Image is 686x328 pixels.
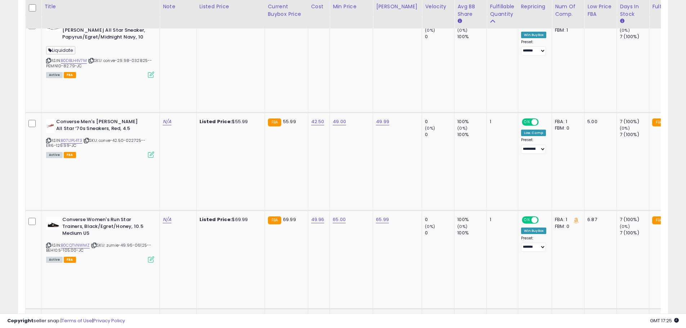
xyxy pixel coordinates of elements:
b: Converse Men's [PERSON_NAME] All Star ‘70s Sneakers, Red, 4.5 [56,118,144,134]
a: Privacy Policy [93,317,125,324]
small: (0%) [457,125,467,131]
div: 5.00 [587,118,611,125]
small: FBA [652,118,665,126]
span: FBA [64,72,76,78]
div: 6.87 [587,216,611,223]
a: N/A [163,118,171,125]
div: ASIN: [46,21,154,77]
span: All listings currently available for purchase on Amazon [46,72,63,78]
span: FBA [64,257,76,263]
div: 0 [425,33,454,40]
div: Num of Comp. [555,3,581,18]
div: Preset: [521,138,547,154]
small: (0%) [457,27,467,33]
span: 2025-10-9 17:25 GMT [650,317,679,324]
div: 0 [425,216,454,223]
a: 65.00 [333,216,346,223]
div: 100% [457,118,487,125]
div: 100% [457,131,487,138]
div: Low. Comp [521,130,546,136]
div: Velocity [425,3,451,10]
div: seller snap | | [7,318,125,324]
div: Preset: [521,40,547,56]
div: FBM: 0 [555,223,579,230]
a: N/A [163,216,171,223]
div: Current Buybox Price [268,3,305,18]
div: FBA: 1 [555,118,579,125]
a: 49.99 [376,118,389,125]
b: Listed Price: [199,216,232,223]
div: Cost [311,3,327,10]
small: FBA [652,216,665,224]
div: Listed Price [199,3,262,10]
small: (0%) [457,224,467,229]
div: $55.99 [199,118,259,125]
b: Converse Women's Run Star Trainers, Black/Egret/Honey, 10.5 Medium US [62,216,150,238]
a: 65.99 [376,216,389,223]
span: | SKU: zumie-49.96-06125--BEH10.5-105.00-JC [46,242,151,253]
a: 49.96 [311,216,324,223]
div: 1 [490,216,512,223]
div: 100% [457,216,487,223]
div: $69.99 [199,216,259,223]
div: Days In Stock [620,3,646,18]
small: (0%) [425,224,435,229]
a: 49.00 [333,118,346,125]
small: Avg BB Share. [457,18,462,24]
div: Repricing [521,3,549,10]
div: Min Price [333,3,370,10]
div: [PERSON_NAME] [376,3,419,10]
a: 42.50 [311,118,324,125]
div: Avg BB Share [457,3,484,18]
span: OFF [537,119,549,125]
a: B0CQTVNWMZ [61,242,90,248]
div: 7 (100%) [620,230,649,236]
div: 100% [457,230,487,236]
div: ASIN: [46,216,154,262]
div: Fulfillment [652,3,681,10]
div: Win BuyBox [521,228,547,234]
small: (0%) [425,125,435,131]
div: 0 [425,131,454,138]
div: FBM: 0 [555,125,579,131]
div: FBM: 1 [555,27,579,33]
span: 69.99 [283,216,296,223]
img: 31LgUATCbeL._SL40_.jpg [46,118,54,133]
div: 0 [425,230,454,236]
small: FBA [268,216,281,224]
span: | SKU: conve-29.98-032825--PEMN10-82.79-JC [46,58,152,68]
span: ON [523,119,532,125]
span: FBA [64,152,76,158]
small: (0%) [425,27,435,33]
div: 100% [457,33,487,40]
span: All listings currently available for purchase on Amazon [46,152,63,158]
span: Liquidate [46,46,75,54]
span: 55.99 [283,118,296,125]
img: 31O-2bwVyzL._SL40_.jpg [46,216,60,230]
div: 7 (100%) [620,118,649,125]
div: 7 (100%) [620,216,649,223]
span: All listings currently available for purchase on Amazon [46,257,63,263]
div: 7 (100%) [620,131,649,138]
div: 0 [425,118,454,125]
small: (0%) [620,125,630,131]
b: Converse Women's [PERSON_NAME] All Star Sneaker, Papyrus/Egret/Midnight Navy, 10 [62,21,150,42]
small: FBA [268,118,281,126]
small: (0%) [620,27,630,33]
div: 7 (100%) [620,33,649,40]
div: Title [44,3,157,10]
a: B0DBLH4V7M [61,58,87,64]
small: (0%) [620,224,630,229]
span: OFF [537,217,549,223]
div: ASIN: [46,118,154,157]
div: Low Price FBA [587,3,614,18]
div: Win BuyBox [521,32,547,38]
a: Terms of Use [62,317,92,324]
span: ON [523,217,532,223]
strong: Copyright [7,317,33,324]
a: B07L1PL4T3 [61,138,82,144]
div: Note [163,3,193,10]
b: Listed Price: [199,118,232,125]
div: Fulfillable Quantity [490,3,515,18]
div: FBA: 1 [555,216,579,223]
